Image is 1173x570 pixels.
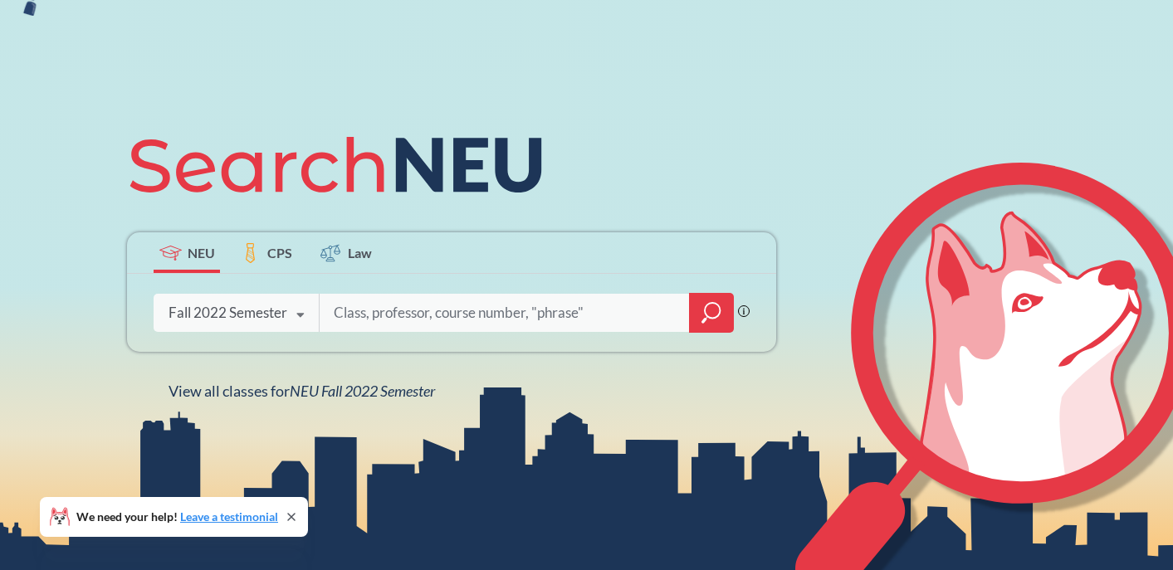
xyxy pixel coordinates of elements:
[332,295,677,330] input: Class, professor, course number, "phrase"
[701,301,721,324] svg: magnifying glass
[169,304,287,322] div: Fall 2022 Semester
[290,382,435,400] span: NEU Fall 2022 Semester
[76,511,278,523] span: We need your help!
[689,293,734,333] div: magnifying glass
[267,243,292,262] span: CPS
[188,243,215,262] span: NEU
[169,382,435,400] span: View all classes for
[180,509,278,524] a: Leave a testimonial
[348,243,372,262] span: Law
